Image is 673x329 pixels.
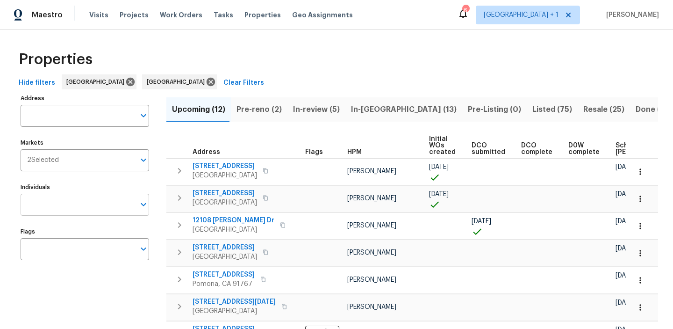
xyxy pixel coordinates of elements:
[568,142,600,155] span: D0W complete
[616,191,635,197] span: [DATE]
[532,103,572,116] span: Listed (75)
[193,161,257,171] span: [STREET_ADDRESS]
[616,218,635,225] span: [DATE]
[15,74,59,92] button: Hide filters
[472,142,505,155] span: DCO submitted
[347,222,396,229] span: [PERSON_NAME]
[602,10,659,20] span: [PERSON_NAME]
[429,164,449,170] span: [DATE]
[223,77,264,89] span: Clear Filters
[244,10,281,20] span: Properties
[347,277,396,283] span: [PERSON_NAME]
[19,77,55,89] span: Hide filters
[193,307,276,316] span: [GEOGRAPHIC_DATA]
[193,279,255,289] span: Pomona, CA 91767
[347,249,396,256] span: [PERSON_NAME]
[293,103,340,116] span: In-review (5)
[429,136,456,155] span: Initial WOs created
[616,300,635,306] span: [DATE]
[347,168,396,175] span: [PERSON_NAME]
[347,195,396,202] span: [PERSON_NAME]
[193,171,257,180] span: [GEOGRAPHIC_DATA]
[137,198,150,211] button: Open
[347,304,396,310] span: [PERSON_NAME]
[193,270,255,279] span: [STREET_ADDRESS]
[193,252,257,262] span: [GEOGRAPHIC_DATA]
[193,189,257,198] span: [STREET_ADDRESS]
[468,103,521,116] span: Pre-Listing (0)
[472,218,491,225] span: [DATE]
[193,243,257,252] span: [STREET_ADDRESS]
[21,229,149,234] label: Flags
[32,10,63,20] span: Maestro
[220,74,268,92] button: Clear Filters
[214,12,233,18] span: Tasks
[19,55,93,64] span: Properties
[142,74,217,89] div: [GEOGRAPHIC_DATA]
[172,103,225,116] span: Upcoming (12)
[160,10,202,20] span: Work Orders
[292,10,353,20] span: Geo Assignments
[616,272,635,279] span: [DATE]
[21,95,149,101] label: Address
[616,164,635,170] span: [DATE]
[521,142,552,155] span: DCO complete
[137,242,150,256] button: Open
[89,10,108,20] span: Visits
[21,140,149,146] label: Markets
[236,103,282,116] span: Pre-reno (2)
[193,297,276,307] span: [STREET_ADDRESS][DATE]
[137,154,150,167] button: Open
[193,216,274,225] span: 12108 [PERSON_NAME] Dr
[347,149,362,155] span: HPM
[147,77,208,87] span: [GEOGRAPHIC_DATA]
[27,156,59,164] span: 2 Selected
[616,245,635,252] span: [DATE]
[120,10,149,20] span: Projects
[616,142,668,155] span: Scheduled [PERSON_NAME]
[193,198,257,207] span: [GEOGRAPHIC_DATA]
[484,10,558,20] span: [GEOGRAPHIC_DATA] + 1
[193,149,220,155] span: Address
[137,109,150,122] button: Open
[62,74,136,89] div: [GEOGRAPHIC_DATA]
[193,225,274,234] span: [GEOGRAPHIC_DATA]
[429,191,449,197] span: [DATE]
[462,6,469,15] div: 6
[66,77,128,87] span: [GEOGRAPHIC_DATA]
[305,149,323,155] span: Flags
[583,103,624,116] span: Resale (25)
[21,184,149,190] label: Individuals
[351,103,457,116] span: In-[GEOGRAPHIC_DATA] (13)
